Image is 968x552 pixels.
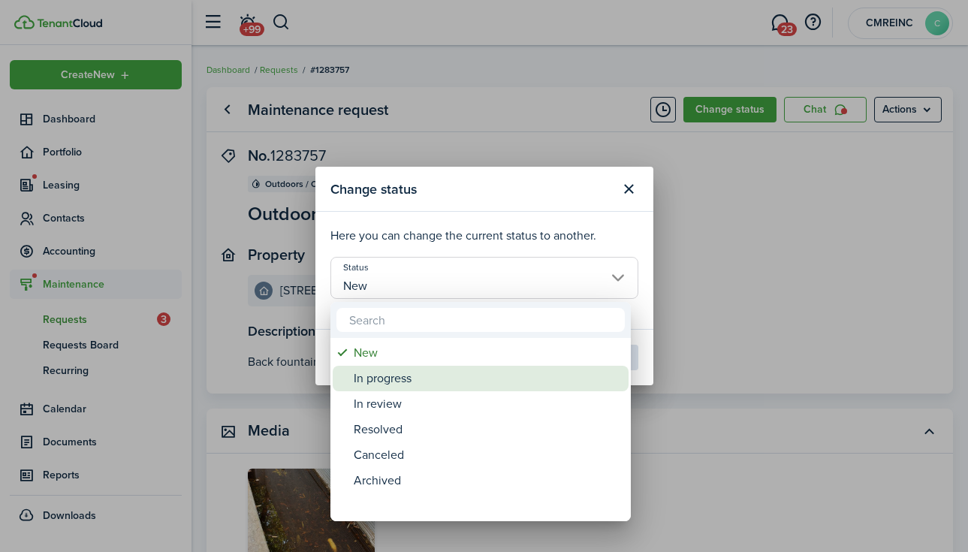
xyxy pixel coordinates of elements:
[354,391,620,417] div: In review
[354,468,620,493] div: Archived
[330,338,631,521] mbsc-wheel: Status
[354,340,620,366] div: New
[354,366,620,391] div: In progress
[354,442,620,468] div: Canceled
[336,308,625,332] input: Search
[354,417,620,442] div: Resolved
